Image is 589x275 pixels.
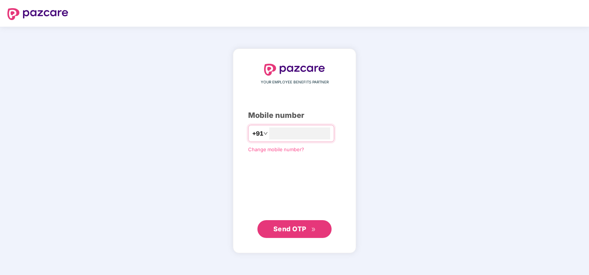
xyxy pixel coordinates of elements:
[248,110,341,121] div: Mobile number
[264,64,325,76] img: logo
[257,220,332,238] button: Send OTPdouble-right
[7,8,68,20] img: logo
[273,225,306,233] span: Send OTP
[252,129,263,138] span: +91
[261,79,329,85] span: YOUR EMPLOYEE BENEFITS PARTNER
[248,146,304,152] a: Change mobile number?
[311,227,316,232] span: double-right
[263,131,268,136] span: down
